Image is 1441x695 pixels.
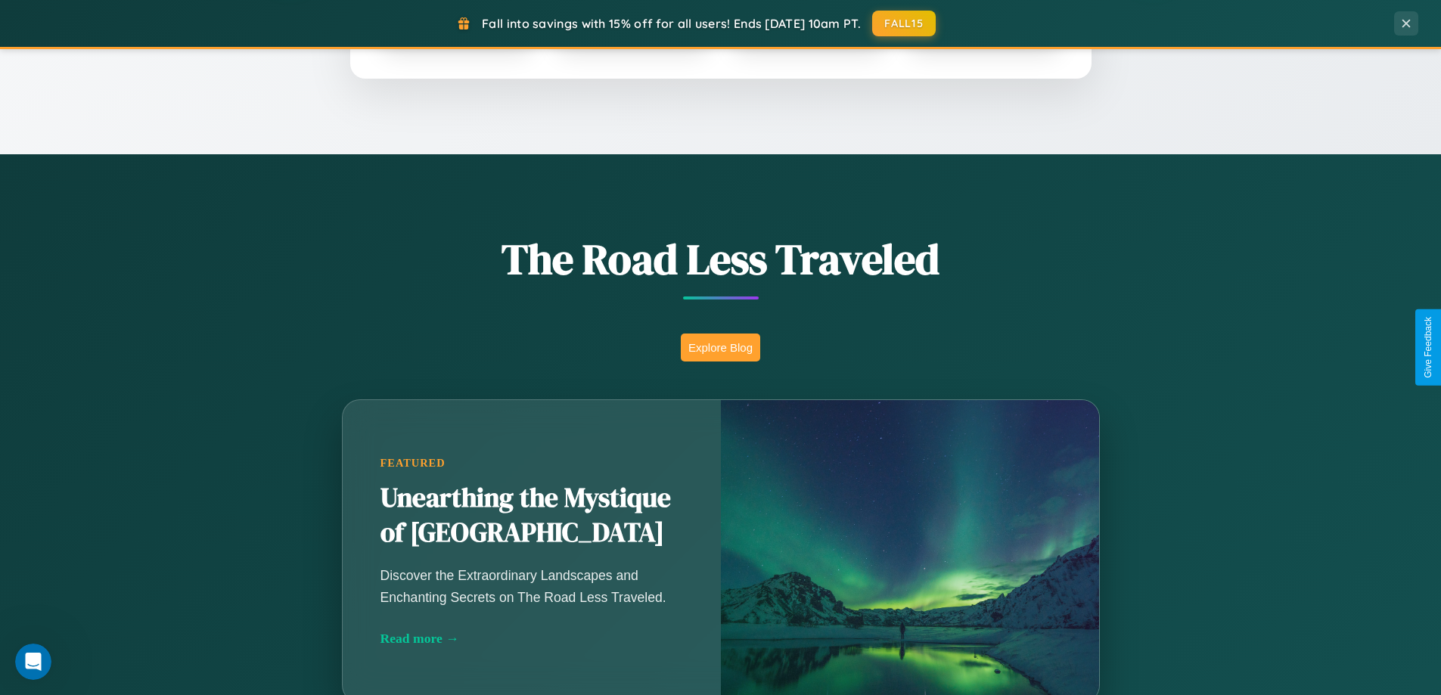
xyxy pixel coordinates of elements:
button: FALL15 [872,11,936,36]
h2: Unearthing the Mystique of [GEOGRAPHIC_DATA] [380,481,683,551]
span: Fall into savings with 15% off for all users! Ends [DATE] 10am PT. [482,16,861,31]
button: Explore Blog [681,334,760,361]
div: Read more → [380,631,683,647]
iframe: Intercom live chat [15,644,51,680]
h1: The Road Less Traveled [267,230,1175,288]
div: Featured [380,457,683,470]
p: Discover the Extraordinary Landscapes and Enchanting Secrets on The Road Less Traveled. [380,565,683,607]
div: Give Feedback [1423,317,1433,378]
